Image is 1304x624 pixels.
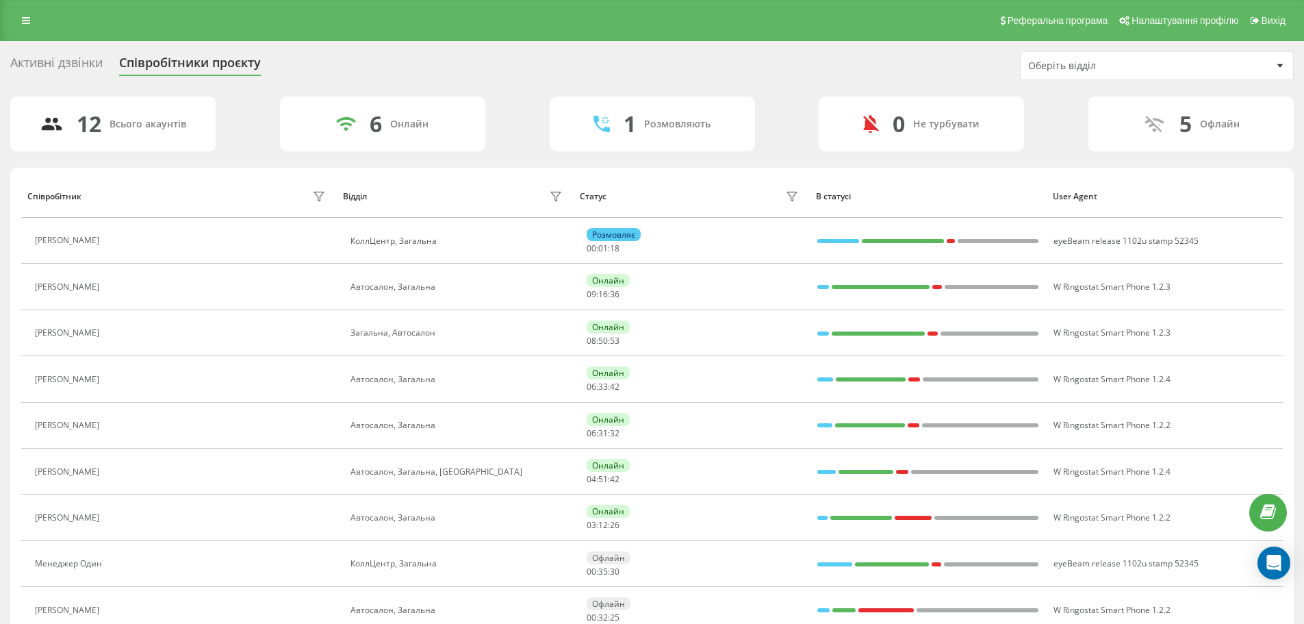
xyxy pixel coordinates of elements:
div: Менеджер Один [35,559,105,569]
div: КоллЦентр, Загальна [350,559,566,569]
div: Загальна, Автосалон [350,328,566,338]
span: W Ringostat Smart Phone 1.2.2 [1053,512,1171,523]
div: Розмовляє [587,228,641,241]
div: Онлайн [587,366,630,379]
span: 04 [587,473,596,485]
span: 00 [587,566,596,577]
div: Автосалон, Загальна [350,282,566,292]
span: 09 [587,288,596,300]
div: [PERSON_NAME] [35,328,103,338]
div: Онлайн [587,505,630,518]
div: В статусі [816,192,1040,201]
span: 18 [610,242,619,254]
div: Автосалон, Загальна [350,606,566,615]
div: User Agent [1053,192,1277,201]
span: 42 [610,381,619,392]
div: Офлайн [587,551,630,564]
div: КоллЦентр, Загальна [350,236,566,246]
div: Відділ [343,192,367,201]
div: : : [587,382,619,392]
span: 08 [587,335,596,347]
span: 33 [598,381,608,392]
span: W Ringostat Smart Phone 1.2.3 [1053,281,1171,292]
span: 00 [587,242,596,254]
div: : : [587,429,619,438]
span: 06 [587,427,596,439]
div: [PERSON_NAME] [35,606,103,615]
div: Автосалон, Загальна [350,421,566,430]
div: [PERSON_NAME] [35,375,103,384]
div: Розмовляють [644,118,711,130]
span: W Ringostat Smart Phone 1.2.4 [1053,373,1171,385]
div: Автосалон, Загальна, [GEOGRAPHIC_DATA] [350,467,566,477]
span: 35 [598,566,608,577]
span: 12 [598,519,608,531]
div: : : [587,290,619,299]
span: 00 [587,612,596,623]
span: Вихід [1262,15,1286,26]
span: 30 [610,566,619,577]
span: 16 [598,288,608,300]
div: Співробітники проєкту [119,55,261,77]
div: Онлайн [587,459,630,472]
div: Open Intercom Messenger [1257,547,1290,579]
div: Активні дзвінки [10,55,103,77]
div: Онлайн [587,274,630,287]
span: Реферальна програма [1008,15,1108,26]
div: 12 [77,111,101,137]
span: 25 [610,612,619,623]
div: [PERSON_NAME] [35,421,103,430]
span: 01 [598,242,608,254]
div: Всього акаунтів [110,118,186,130]
div: Офлайн [587,597,630,610]
div: : : [587,475,619,484]
span: 06 [587,381,596,392]
div: Онлайн [587,413,630,426]
div: : : [587,613,619,623]
div: Статус [580,192,606,201]
span: 32 [598,612,608,623]
div: Не турбувати [913,118,980,130]
div: Співробітник [27,192,81,201]
span: 53 [610,335,619,347]
div: 0 [893,111,905,137]
span: 26 [610,519,619,531]
div: Онлайн [390,118,429,130]
span: 32 [610,427,619,439]
div: Онлайн [587,321,630,334]
span: W Ringostat Smart Phone 1.2.3 [1053,327,1171,338]
span: Налаштування профілю [1132,15,1238,26]
div: 6 [370,111,382,137]
span: 42 [610,473,619,485]
span: 36 [610,288,619,300]
span: eyeBeam release 1102u stamp 52345 [1053,558,1199,569]
span: eyeBeam release 1102u stamp 52345 [1053,235,1199,247]
span: W Ringostat Smart Phone 1.2.4 [1053,466,1171,477]
div: [PERSON_NAME] [35,467,103,477]
span: W Ringostat Smart Phone 1.2.2 [1053,419,1171,431]
span: 03 [587,519,596,531]
span: 50 [598,335,608,347]
div: : : [587,336,619,346]
div: Автосалон, Загальна [350,375,566,384]
span: 31 [598,427,608,439]
div: : : [587,244,619,253]
div: Оберіть відділ [1028,60,1192,72]
div: 5 [1179,111,1192,137]
div: [PERSON_NAME] [35,282,103,292]
div: Автосалон, Загальна [350,513,566,523]
div: [PERSON_NAME] [35,513,103,523]
div: : : [587,521,619,530]
div: : : [587,567,619,577]
div: Офлайн [1200,118,1240,130]
span: W Ringostat Smart Phone 1.2.2 [1053,604,1171,616]
span: 51 [598,473,608,485]
div: [PERSON_NAME] [35,236,103,245]
div: 1 [624,111,636,137]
